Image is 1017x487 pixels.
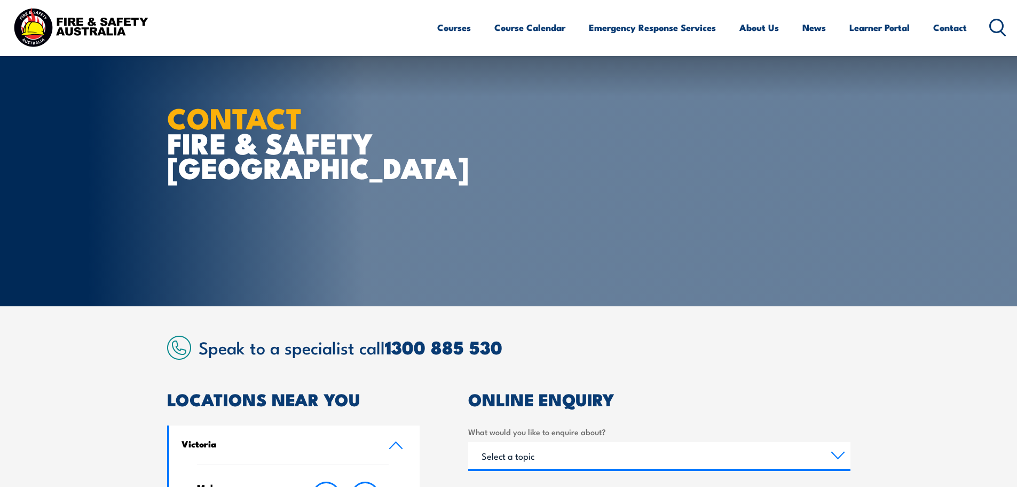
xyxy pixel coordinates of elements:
a: 1300 885 530 [385,333,502,361]
strong: CONTACT [167,95,302,139]
a: News [802,13,826,42]
h4: Victoria [182,438,373,450]
a: Contact [933,13,967,42]
a: Learner Portal [849,13,910,42]
a: Courses [437,13,471,42]
a: Victoria [169,426,420,465]
h2: LOCATIONS NEAR YOU [167,391,420,406]
label: What would you like to enquire about? [468,426,850,438]
h2: Speak to a specialist call [199,337,850,357]
h2: ONLINE ENQUIRY [468,391,850,406]
a: About Us [739,13,779,42]
a: Emergency Response Services [589,13,716,42]
h1: FIRE & SAFETY [GEOGRAPHIC_DATA] [167,105,431,180]
a: Course Calendar [494,13,565,42]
